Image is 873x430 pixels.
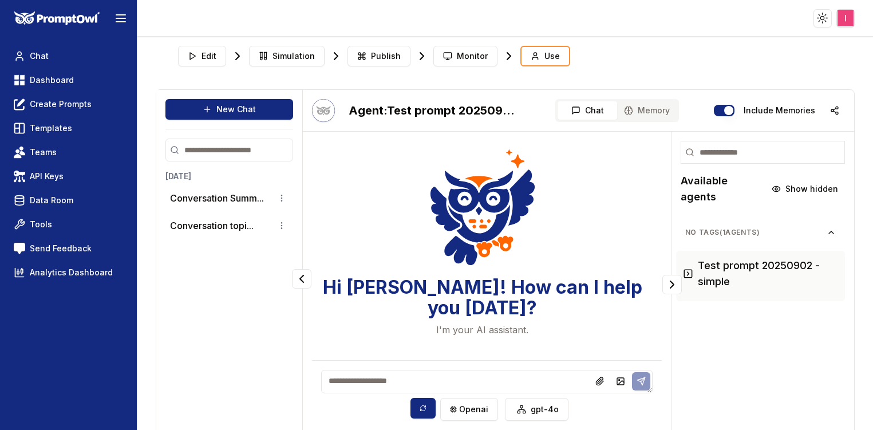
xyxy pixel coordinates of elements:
[312,277,653,318] h3: Hi [PERSON_NAME]! How can I help you [DATE]?
[9,46,128,66] a: Chat
[349,102,520,119] h2: Test prompt 20250902 - simple
[30,171,64,182] span: API Keys
[249,46,325,66] button: Simulation
[30,50,49,62] span: Chat
[312,99,335,122] button: Talk with Hootie
[9,262,128,283] a: Analytics Dashboard
[9,214,128,235] a: Tools
[638,105,670,116] span: Memory
[275,219,289,232] button: Conversation options
[9,142,128,163] a: Teams
[698,258,838,290] h3: Test prompt 20250902 - simple
[275,191,289,205] button: Conversation options
[744,106,815,115] label: Include memories in the messages below
[371,50,401,62] span: Publish
[165,99,293,120] button: New Chat
[14,11,100,26] img: PromptOwl
[272,50,315,62] span: Simulation
[676,223,845,242] button: No Tags(1agents)
[202,50,216,62] span: Edit
[178,46,226,66] button: Edit
[505,398,568,421] button: gpt-4o
[410,398,436,419] button: Sync model selection with the edit page
[165,171,293,182] h3: [DATE]
[30,98,92,110] span: Create Prompts
[681,173,765,205] h2: Available agents
[457,50,488,62] span: Monitor
[685,228,827,237] span: No Tags ( 1 agents)
[662,275,682,294] button: Collapse panel
[544,50,560,62] span: Use
[531,404,559,415] span: gpt-4o
[9,118,128,139] a: Templates
[9,238,128,259] a: Send Feedback
[30,147,57,158] span: Teams
[440,398,498,421] button: openai
[9,166,128,187] a: API Keys
[170,191,264,205] button: Conversation Summ...
[9,94,128,115] a: Create Prompts
[436,323,528,337] p: I'm your AI assistant.
[30,74,74,86] span: Dashboard
[30,243,92,254] span: Send Feedback
[30,195,73,206] span: Data Room
[30,267,113,278] span: Analytics Dashboard
[9,70,128,90] a: Dashboard
[30,219,52,230] span: Tools
[430,147,535,268] img: Welcome Owl
[312,99,335,122] img: Bot
[433,46,497,66] button: Monitor
[347,46,410,66] button: Publish
[14,243,25,254] img: feedback
[170,219,254,232] button: Conversation topi...
[520,46,570,66] button: Use
[838,10,854,26] img: ACg8ocLcalYY8KTZ0qfGg_JirqB37-qlWKk654G7IdWEKZx1cb7MQQ=s96-c
[785,183,838,195] span: Show hidden
[292,269,311,289] button: Collapse panel
[585,105,604,116] span: Chat
[765,180,845,198] button: Show hidden
[30,123,72,134] span: Templates
[9,190,128,211] a: Data Room
[714,105,734,116] button: Include memories in the messages below
[459,404,488,415] span: openai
